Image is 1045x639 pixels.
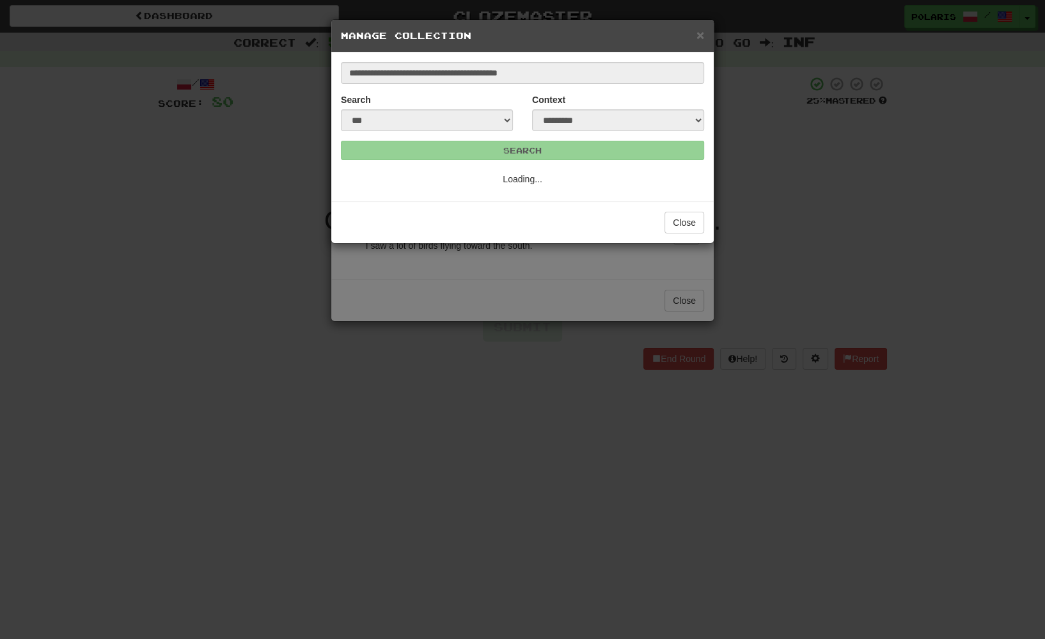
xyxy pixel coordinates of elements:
label: Context [532,93,565,106]
h5: Manage Collection [341,29,704,42]
button: Search [341,141,704,160]
button: Close [696,28,704,42]
span: × [696,28,704,42]
label: Search [341,93,371,106]
p: Loading... [341,173,704,185]
button: Close [664,212,704,233]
